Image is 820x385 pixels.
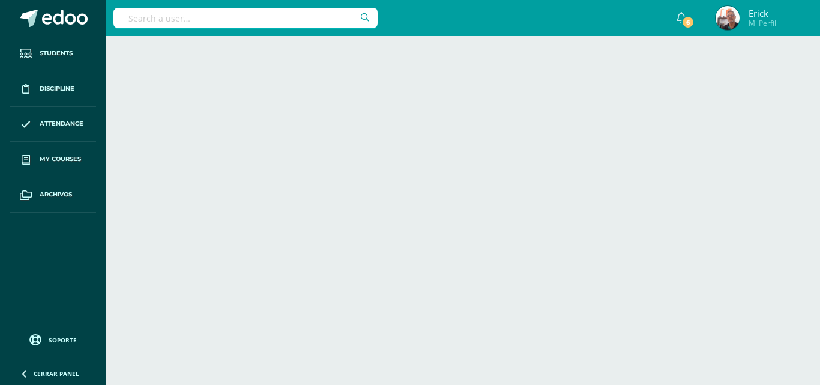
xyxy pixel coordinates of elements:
[749,7,776,19] span: Erick
[10,142,96,177] a: My courses
[10,107,96,142] a: Attendance
[40,84,74,94] span: Discipline
[40,154,81,164] span: My courses
[14,331,91,347] a: Soporte
[34,369,79,378] span: Cerrar panel
[681,16,695,29] span: 6
[49,336,77,344] span: Soporte
[10,36,96,71] a: Students
[40,190,72,199] span: Archivos
[40,119,83,129] span: Attendance
[113,8,378,28] input: Search a user…
[40,49,73,58] span: Students
[10,177,96,213] a: Archivos
[716,6,740,30] img: 55017845fec2dd1e23d86bbbd8458b68.png
[10,71,96,107] a: Discipline
[749,18,776,28] span: Mi Perfil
